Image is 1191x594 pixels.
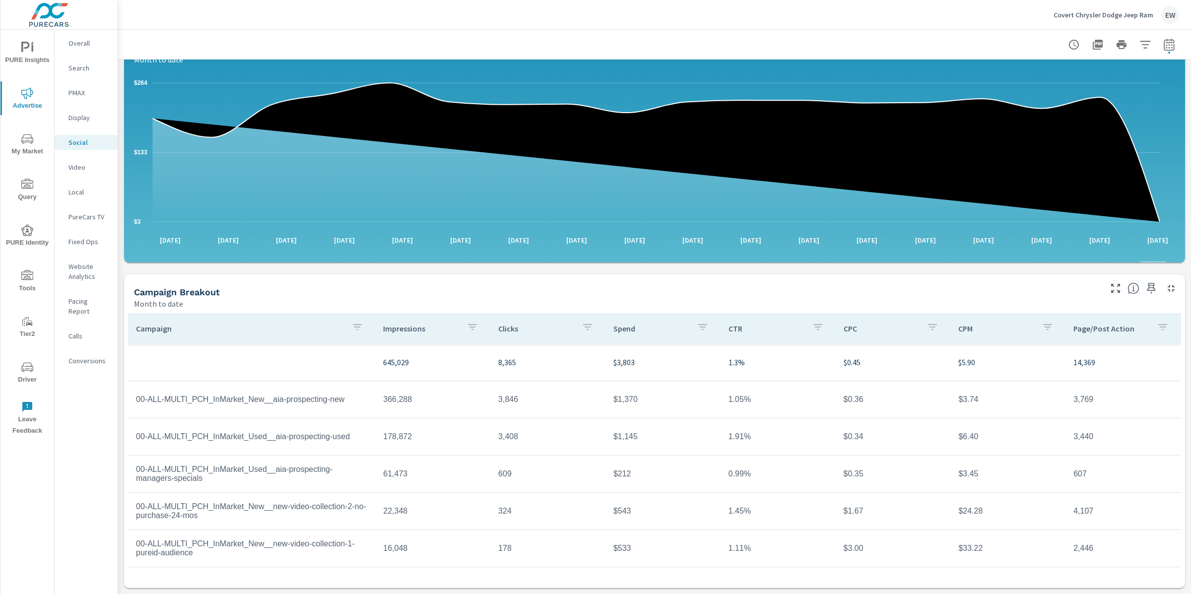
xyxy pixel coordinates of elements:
[3,316,51,340] span: Tier2
[1065,536,1181,561] td: 2,446
[211,235,246,245] p: [DATE]
[1127,282,1139,294] span: This is a summary of Social performance results by campaign. Each column can be sorted.
[55,185,118,199] div: Local
[605,462,721,486] td: $212
[605,424,721,449] td: $1,145
[721,424,836,449] td: 1.91%
[55,353,118,368] div: Conversions
[850,235,884,245] p: [DATE]
[3,401,51,437] span: Leave Feedback
[375,424,490,449] td: 178,872
[68,38,110,48] p: Overall
[3,224,51,249] span: PURE Identity
[490,536,605,561] td: 178
[68,187,110,197] p: Local
[844,324,919,333] p: CPC
[1065,387,1181,412] td: 3,769
[490,424,605,449] td: 3,408
[950,462,1065,486] td: $3.45
[836,462,951,486] td: $0.35
[134,287,220,297] h5: Campaign Breakout
[908,235,943,245] p: [DATE]
[3,270,51,294] span: Tools
[613,324,689,333] p: Spend
[134,218,141,225] text: $3
[68,356,110,366] p: Conversions
[613,356,713,368] p: $3,803
[3,179,51,203] span: Query
[68,212,110,222] p: PureCars TV
[375,462,490,486] td: 61,473
[0,30,54,441] div: nav menu
[55,85,118,100] div: PMAX
[950,387,1065,412] td: $3.74
[950,424,1065,449] td: $6.40
[128,531,375,565] td: 00-ALL-MULTI_PCH_InMarket_New__new-video-collection-1-pureid-audience
[836,499,951,524] td: $1.67
[958,356,1058,368] p: $5.90
[3,133,51,157] span: My Market
[950,536,1065,561] td: $33.22
[55,294,118,319] div: Pacing Report
[269,235,304,245] p: [DATE]
[68,296,110,316] p: Pacing Report
[728,356,828,368] p: 1.3%
[498,324,574,333] p: Clicks
[134,79,147,86] text: $264
[1088,35,1108,55] button: "Export Report to PDF"
[383,324,459,333] p: Impressions
[1065,424,1181,449] td: 3,440
[55,160,118,175] div: Video
[721,387,836,412] td: 1.05%
[1143,280,1159,296] span: Save this to your personalized report
[1082,235,1117,245] p: [DATE]
[327,235,362,245] p: [DATE]
[728,324,804,333] p: CTR
[950,499,1065,524] td: $24.28
[55,135,118,150] div: Social
[383,356,482,368] p: 645,029
[375,536,490,561] td: 16,048
[836,387,951,412] td: $0.36
[1140,235,1175,245] p: [DATE]
[836,536,951,561] td: $3.00
[128,424,375,449] td: 00-ALL-MULTI_PCH_InMarket_Used__aia-prospecting-used
[958,324,1034,333] p: CPM
[490,462,605,486] td: 609
[55,36,118,51] div: Overall
[721,536,836,561] td: 1.11%
[55,259,118,284] div: Website Analytics
[617,235,652,245] p: [DATE]
[733,235,768,245] p: [DATE]
[3,42,51,66] span: PURE Insights
[1163,280,1179,296] button: Minimize Widget
[605,387,721,412] td: $1,370
[68,331,110,341] p: Calls
[128,494,375,528] td: 00-ALL-MULTI_PCH_InMarket_New__new-video-collection-2-no-purchase-24-mos
[68,162,110,172] p: Video
[559,235,594,245] p: [DATE]
[443,235,478,245] p: [DATE]
[55,209,118,224] div: PureCars TV
[966,235,1001,245] p: [DATE]
[1073,356,1173,368] p: 14,369
[1161,6,1179,24] div: EW
[375,387,490,412] td: 366,288
[375,499,490,524] td: 22,348
[1054,10,1153,19] p: Covert Chrysler Dodge Jeep Ram
[1108,280,1124,296] button: Make Fullscreen
[605,536,721,561] td: $533
[490,387,605,412] td: 3,846
[385,235,420,245] p: [DATE]
[605,499,721,524] td: $543
[1024,235,1059,245] p: [DATE]
[1112,35,1131,55] button: Print Report
[68,88,110,98] p: PMAX
[55,234,118,249] div: Fixed Ops
[721,499,836,524] td: 1.45%
[68,237,110,247] p: Fixed Ops
[134,298,183,310] p: Month to date
[675,235,710,245] p: [DATE]
[134,149,147,156] text: $133
[501,235,536,245] p: [DATE]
